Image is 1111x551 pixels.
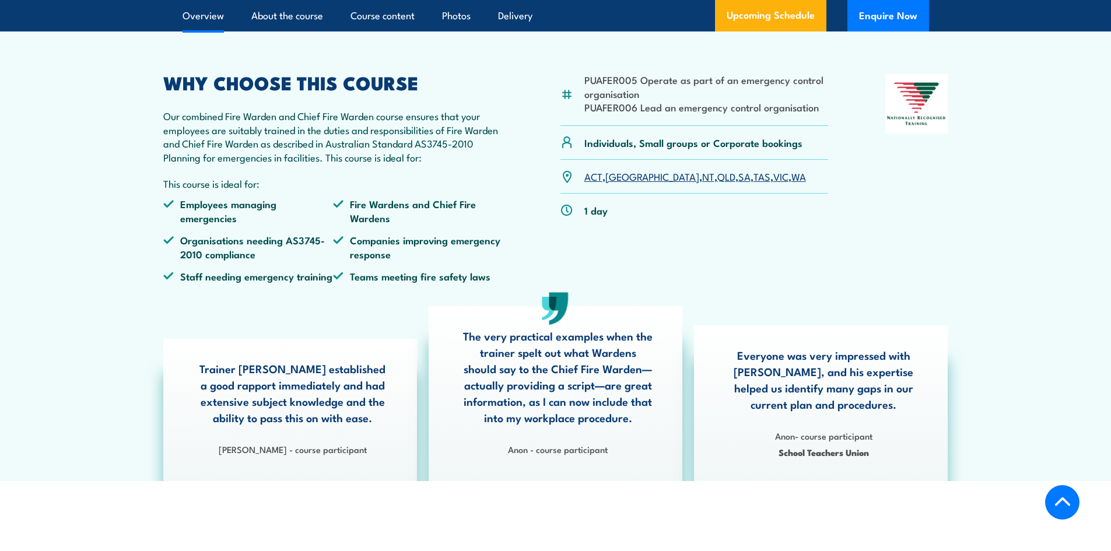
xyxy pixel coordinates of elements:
[163,197,334,224] li: Employees managing emergencies
[198,360,388,426] p: Trainer [PERSON_NAME] established a good rapport immediately and had extensive subject knowledge ...
[775,429,872,442] strong: Anon- course participant
[728,445,919,459] span: School Teachers Union
[702,169,714,183] a: NT
[163,177,504,190] p: This course is ideal for:
[717,169,735,183] a: QLD
[333,233,503,261] li: Companies improving emergency response
[885,74,948,134] img: Nationally Recognised Training logo.
[163,109,504,164] p: Our combined Fire Warden and Chief Fire Warden course ensures that your employees are suitably tr...
[584,73,829,100] li: PUAFER005 Operate as part of an emergency control organisation
[333,269,503,283] li: Teams meeting fire safety laws
[333,197,503,224] li: Fire Wardens and Chief Fire Wardens
[463,328,653,426] p: The very practical examples when the trainer spelt out what Wardens should say to the Chief Fire ...
[773,169,788,183] a: VIC
[163,269,334,283] li: Staff needing emergency training
[219,443,367,455] strong: [PERSON_NAME] - course participant
[508,443,608,455] strong: Anon - course participant
[728,347,919,412] p: Everyone was very impressed with [PERSON_NAME], and his expertise helped us identify many gaps in...
[605,169,699,183] a: [GEOGRAPHIC_DATA]
[163,74,504,90] h2: WHY CHOOSE THIS COURSE
[584,136,802,149] p: Individuals, Small groups or Corporate bookings
[584,203,608,217] p: 1 day
[738,169,751,183] a: SA
[163,233,334,261] li: Organisations needing AS3745-2010 compliance
[584,170,806,183] p: , , , , , , ,
[753,169,770,183] a: TAS
[584,169,602,183] a: ACT
[791,169,806,183] a: WA
[584,100,829,114] li: PUAFER006 Lead an emergency control organisation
